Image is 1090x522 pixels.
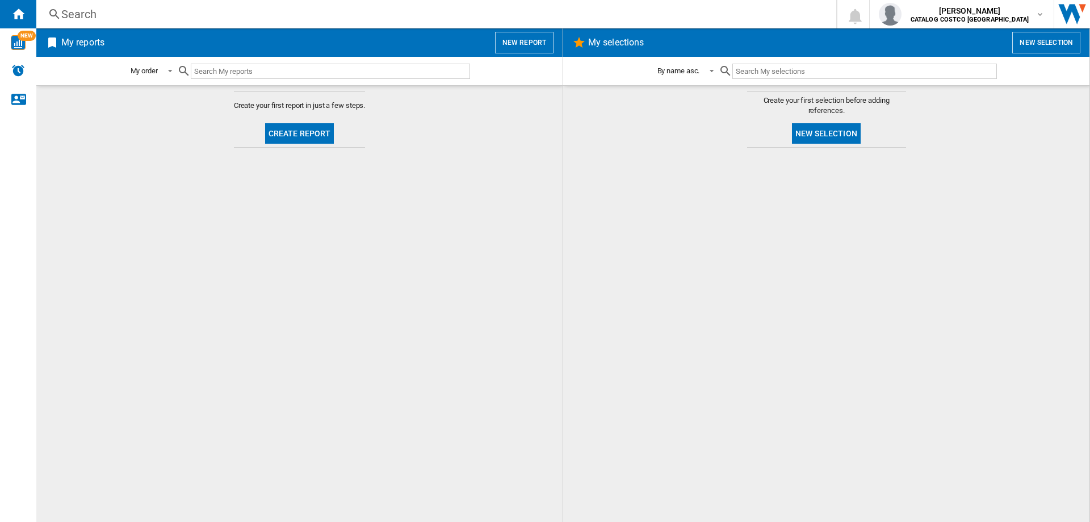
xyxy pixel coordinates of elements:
div: By name asc. [657,66,700,75]
div: My order [131,66,158,75]
h2: My selections [586,32,646,53]
img: wise-card.svg [11,35,26,50]
span: Create your first selection before adding references. [747,95,906,116]
input: Search My reports [191,64,470,79]
button: New selection [792,123,861,144]
button: New selection [1012,32,1080,53]
img: alerts-logo.svg [11,64,25,77]
b: CATALOG COSTCO [GEOGRAPHIC_DATA] [911,16,1029,23]
div: Search [61,6,807,22]
h2: My reports [59,32,107,53]
button: Create report [265,123,334,144]
span: NEW [18,31,36,41]
button: New report [495,32,554,53]
input: Search My selections [732,64,996,79]
img: profile.jpg [879,3,902,26]
span: Create your first report in just a few steps. [234,101,366,111]
span: [PERSON_NAME] [911,5,1029,16]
